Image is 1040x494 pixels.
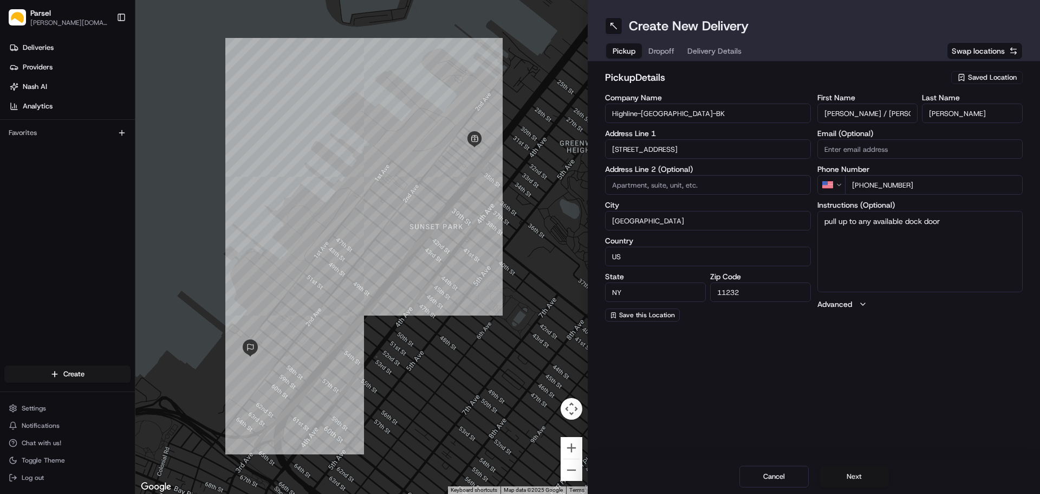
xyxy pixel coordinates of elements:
span: [PERSON_NAME] [34,168,88,177]
input: Enter email address [817,139,1023,159]
div: Past conversations [11,141,73,150]
button: Keyboard shortcuts [451,486,497,494]
button: Chat with us! [4,435,131,451]
input: Apartment, suite, unit, etc. [605,175,811,195]
span: Nash AI [23,82,47,92]
span: Map data ©2025 Google [504,487,563,493]
span: Providers [23,62,53,72]
button: Saved Location [951,70,1023,85]
textarea: pull up to any available dock door [817,211,1023,292]
button: Advanced [817,299,1023,310]
label: Last Name [922,94,1023,101]
a: Providers [4,59,135,76]
span: • [90,168,94,177]
img: Alex Weir [11,158,28,175]
img: Nash [11,11,32,33]
button: Zoom in [561,437,582,459]
span: Save this Location [619,311,675,319]
button: ParselParsel[PERSON_NAME][DOMAIN_NAME][EMAIL_ADDRESS][PERSON_NAME][DOMAIN_NAME] [4,4,112,30]
button: Cancel [739,466,809,487]
span: Chat with us! [22,439,61,447]
span: Notifications [22,421,60,430]
span: Knowledge Base [22,213,83,224]
img: 1736555255976-a54dd68f-1ca7-489b-9aae-adbdc363a1c4 [11,104,30,123]
input: Clear [28,70,179,81]
label: Address Line 1 [605,130,811,137]
button: Notifications [4,418,131,433]
span: Log out [22,473,44,482]
button: Save this Location [605,309,680,322]
a: Deliveries [4,39,135,56]
div: 📗 [11,214,19,223]
input: Enter country [605,247,811,266]
span: Settings [22,404,46,413]
div: We're available if you need us! [49,114,149,123]
img: Parsel [9,9,26,26]
span: Toggle Theme [22,456,65,465]
input: Enter state [605,283,706,302]
h2: pickup Details [605,70,945,85]
label: Company Name [605,94,811,101]
input: Enter first name [817,104,918,123]
button: Settings [4,401,131,416]
button: [PERSON_NAME][DOMAIN_NAME][EMAIL_ADDRESS][PERSON_NAME][DOMAIN_NAME] [30,18,108,27]
button: Parsel [30,8,51,18]
button: Zoom out [561,459,582,481]
button: Map camera controls [561,398,582,420]
h1: Create New Delivery [629,17,749,35]
p: Welcome 👋 [11,43,197,61]
a: 📗Knowledge Base [6,209,87,228]
label: First Name [817,94,918,101]
button: Start new chat [184,107,197,120]
label: Address Line 2 (Optional) [605,165,811,173]
div: Favorites [4,124,131,142]
label: State [605,273,706,280]
span: API Documentation [102,213,174,224]
button: Next [820,466,889,487]
input: Enter city [605,211,811,230]
span: Deliveries [23,43,54,53]
button: Log out [4,470,131,485]
span: [DATE] [96,168,118,177]
label: City [605,201,811,209]
label: Zip Code [710,273,811,280]
label: Country [605,237,811,245]
a: Open this area in Google Maps (opens a new window) [138,480,174,494]
button: Swap locations [947,42,1023,60]
span: Swap locations [952,46,1005,56]
label: Advanced [817,299,852,310]
a: Terms (opens in new tab) [569,487,584,493]
img: Google [138,480,174,494]
button: Create [4,365,131,383]
a: Nash AI [4,78,135,95]
input: Enter zip code [710,283,811,302]
div: 💻 [92,214,100,223]
span: Analytics [23,101,53,111]
label: Email (Optional) [817,130,1023,137]
img: 1755196953914-cd9d9cba-b7f7-46ee-b6f5-75ff69acacf5 [23,104,42,123]
a: Powered byPylon [76,239,131,248]
span: Pylon [108,240,131,248]
input: Enter last name [922,104,1023,123]
span: Delivery Details [687,46,742,56]
span: Saved Location [968,73,1017,82]
input: Enter company name [605,104,811,123]
div: Start new chat [49,104,178,114]
a: 💻API Documentation [87,209,178,228]
button: See all [168,139,197,152]
span: Pickup [613,46,635,56]
a: Analytics [4,98,135,115]
label: Instructions (Optional) [817,201,1023,209]
label: Phone Number [817,165,1023,173]
span: Dropoff [648,46,674,56]
input: Enter phone number [845,175,1023,195]
button: Toggle Theme [4,453,131,468]
span: Create [63,369,84,379]
input: Enter address [605,139,811,159]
